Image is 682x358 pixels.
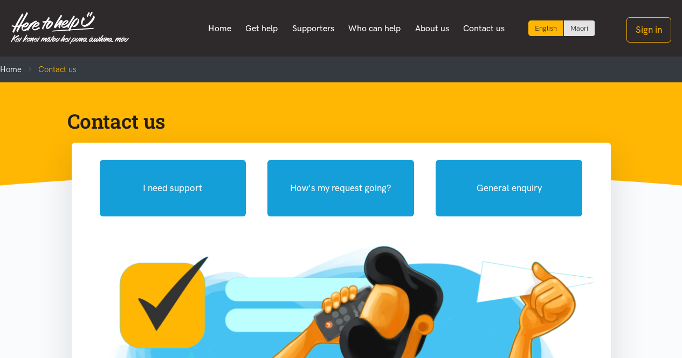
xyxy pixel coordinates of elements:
a: Get help [238,17,285,40]
a: Contact us [456,17,512,40]
li: Contact us [22,63,77,76]
a: Home [201,17,238,40]
h1: Contact us [67,108,598,134]
a: Switch to Te Reo Māori [564,20,595,36]
button: Sign in [626,17,671,43]
div: Current language [528,20,564,36]
button: I need support [100,160,246,216]
button: How's my request going? [267,160,414,216]
a: Supporters [285,17,341,40]
div: Language toggle [528,20,595,36]
button: General enquiry [436,160,582,216]
a: Who can help [341,17,408,40]
img: Home [11,12,129,44]
a: About us [408,17,457,40]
